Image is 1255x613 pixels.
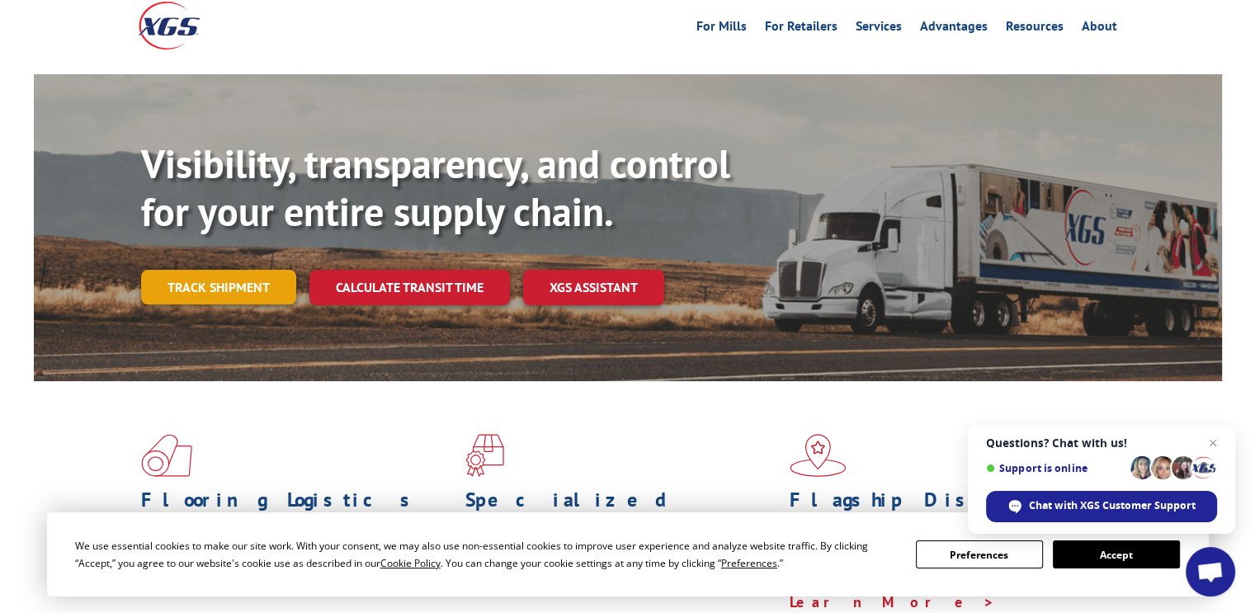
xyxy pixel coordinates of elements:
[1006,20,1064,38] a: Resources
[75,537,896,572] div: We use essential cookies to make our site work. With your consent, we may also use non-essential ...
[721,556,777,570] span: Preferences
[141,490,453,538] h1: Flooring Logistics Solutions
[141,270,296,304] a: Track shipment
[986,491,1217,522] div: Chat with XGS Customer Support
[1203,433,1223,453] span: Close chat
[986,436,1217,450] span: Questions? Chat with us!
[696,20,747,38] a: For Mills
[765,20,837,38] a: For Retailers
[465,434,504,477] img: xgs-icon-focused-on-flooring-red
[856,20,902,38] a: Services
[309,270,510,305] a: Calculate transit time
[790,490,1102,538] h1: Flagship Distribution Model
[47,512,1209,596] div: Cookie Consent Prompt
[141,138,730,237] b: Visibility, transparency, and control for your entire supply chain.
[986,462,1125,474] span: Support is online
[1029,498,1196,513] span: Chat with XGS Customer Support
[790,434,847,477] img: xgs-icon-flagship-distribution-model-red
[916,540,1043,568] button: Preferences
[141,434,192,477] img: xgs-icon-total-supply-chain-intelligence-red
[523,270,664,305] a: XGS ASSISTANT
[920,20,988,38] a: Advantages
[465,490,777,538] h1: Specialized Freight Experts
[380,556,441,570] span: Cookie Policy
[1082,20,1117,38] a: About
[1053,540,1180,568] button: Accept
[790,592,995,611] a: Learn More >
[1186,547,1235,596] div: Open chat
